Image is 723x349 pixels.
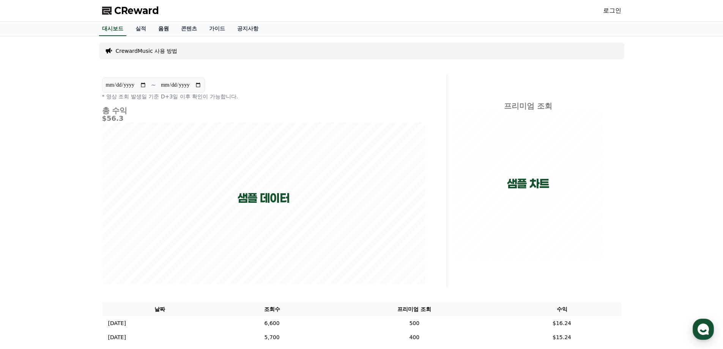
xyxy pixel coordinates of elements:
[603,6,621,15] a: 로그인
[99,22,126,36] a: 대시보드
[102,106,425,115] h4: 총 수익
[326,316,502,330] td: 500
[102,93,425,100] p: * 영상 조회 발생일 기준 D+3일 이후 확인이 가능합니다.
[102,5,159,17] a: CReward
[503,302,621,316] th: 수익
[102,115,425,122] h5: $56.3
[507,177,549,191] p: 샘플 차트
[326,302,502,316] th: 프리미엄 조회
[453,102,603,110] h4: 프리미엄 조회
[503,316,621,330] td: $16.24
[108,319,126,327] p: [DATE]
[503,330,621,344] td: $15.24
[114,5,159,17] span: CReward
[151,81,156,90] p: ~
[175,22,203,36] a: 콘텐츠
[24,252,28,258] span: 홈
[218,330,326,344] td: 5,700
[218,316,326,330] td: 6,600
[231,22,265,36] a: 공지사항
[50,241,98,260] a: 대화
[102,302,218,316] th: 날짜
[116,47,178,55] a: CrewardMusic 사용 방법
[69,253,79,259] span: 대화
[203,22,231,36] a: 가이드
[218,302,326,316] th: 조회수
[108,333,126,341] p: [DATE]
[238,191,290,205] p: 샘플 데이터
[98,241,146,260] a: 설정
[129,22,152,36] a: 실적
[152,22,175,36] a: 음원
[117,252,126,258] span: 설정
[326,330,502,344] td: 400
[2,241,50,260] a: 홈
